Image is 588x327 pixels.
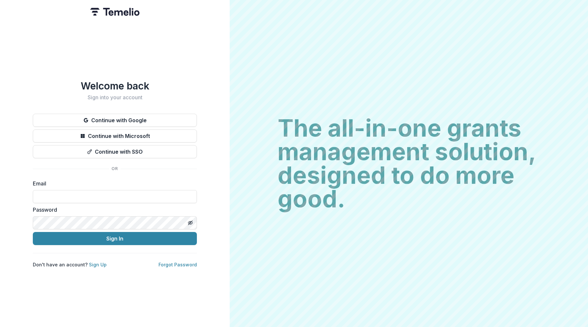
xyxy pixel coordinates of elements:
[89,262,107,267] a: Sign Up
[33,94,197,101] h2: Sign into your account
[33,180,193,187] label: Email
[33,114,197,127] button: Continue with Google
[33,80,197,92] h1: Welcome back
[185,218,196,228] button: Toggle password visibility
[33,232,197,245] button: Sign In
[158,262,197,267] a: Forgot Password
[33,129,197,143] button: Continue with Microsoft
[33,145,197,158] button: Continue with SSO
[33,261,107,268] p: Don't have an account?
[90,8,139,16] img: Temelio
[33,206,193,214] label: Password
